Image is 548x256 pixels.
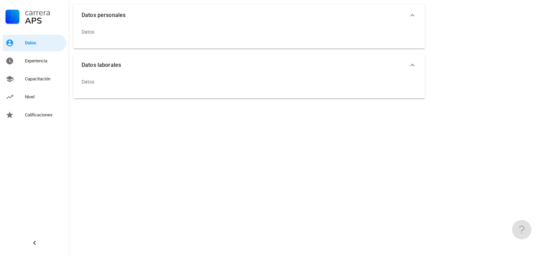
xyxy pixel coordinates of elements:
a: Calificaciones [3,107,66,123]
div: Calificaciones [25,112,64,118]
div: Datos [25,40,64,46]
a: Datos [3,35,66,51]
div: Capacitación [25,76,64,82]
div: Carrera [25,8,64,17]
div: Datos [82,73,95,90]
button: Datos laborales [73,54,425,76]
a: Capacitación [3,71,66,87]
a: Experiencia [3,53,66,69]
div: APS [25,17,64,25]
div: Datos [82,24,95,40]
div: Experiencia [25,58,64,64]
div: Nivel [25,94,64,100]
span: Datos personales [82,10,408,20]
a: Nivel [3,89,66,105]
button: Datos personales [73,4,425,26]
span: Datos laborales [82,60,408,70]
